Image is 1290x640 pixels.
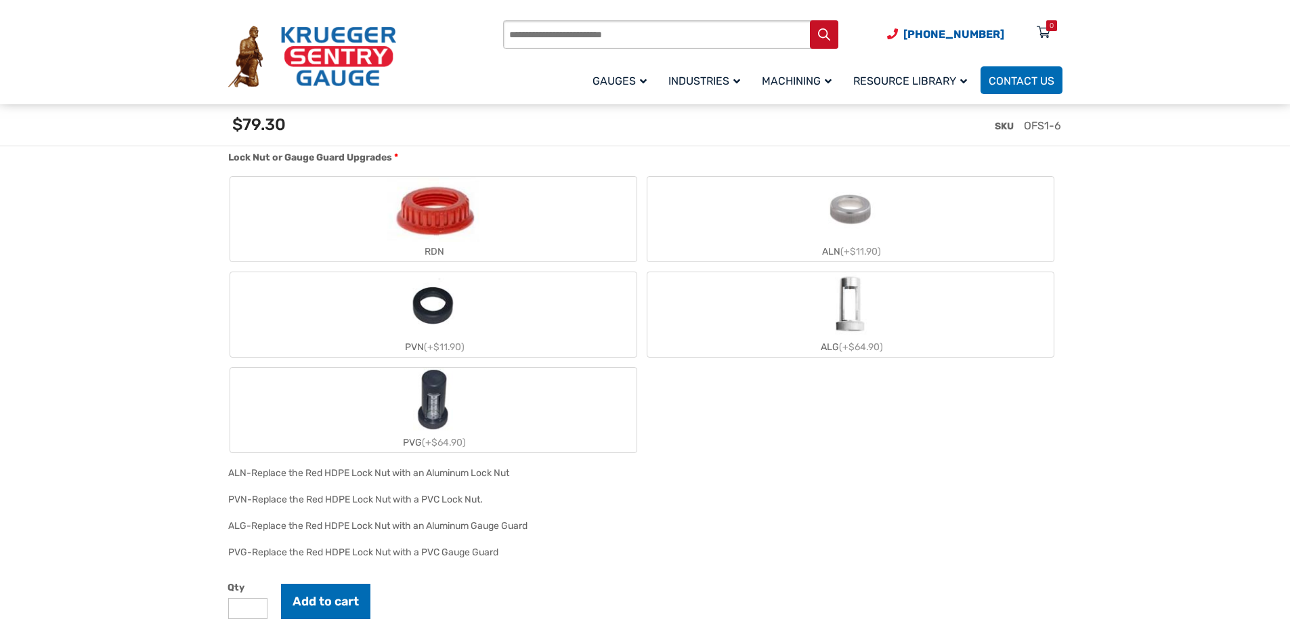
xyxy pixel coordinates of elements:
div: PVN [230,337,637,357]
a: Industries [660,64,754,96]
label: ALN [647,177,1054,261]
div: Replace the Red HDPE Lock Nut with a PVC Lock Nut. [252,494,483,505]
span: OFS1-6 [1024,119,1061,132]
img: ALN [818,177,883,242]
div: ALG [647,337,1054,357]
span: ALG- [228,520,251,532]
input: Product quantity [228,598,267,619]
label: ALG [647,272,1054,357]
a: Resource Library [845,64,981,96]
span: Machining [762,74,832,87]
div: PVG [230,433,637,452]
span: Industries [668,74,740,87]
label: PVN [230,272,637,357]
div: 0 [1050,20,1054,31]
span: SKU [995,121,1014,132]
div: RDN [230,242,637,261]
span: PVG- [228,547,252,558]
span: (+$64.90) [839,341,883,353]
label: RDN [230,177,637,261]
span: Contact Us [989,74,1054,87]
abbr: required [394,150,398,165]
a: Phone Number (920) 434-8860 [887,26,1004,43]
span: (+$11.90) [424,341,465,353]
a: Machining [754,64,845,96]
span: Lock Nut or Gauge Guard Upgrades [228,152,392,163]
div: Replace the Red HDPE Lock Nut with an Aluminum Gauge Guard [251,520,528,532]
div: Replace the Red HDPE Lock Nut with a PVC Gauge Guard [252,547,498,558]
span: ALN- [228,467,251,479]
button: Add to cart [281,584,370,619]
span: PVN- [228,494,252,505]
label: PVG [230,368,637,452]
span: (+$11.90) [840,246,881,257]
a: Gauges [584,64,660,96]
a: Contact Us [981,66,1062,94]
img: Krueger Sentry Gauge [228,26,396,88]
span: Resource Library [853,74,967,87]
span: (+$64.90) [422,437,466,448]
div: ALN [647,242,1054,261]
div: Replace the Red HDPE Lock Nut with an Aluminum Lock Nut [251,467,509,479]
span: Gauges [593,74,647,87]
span: [PHONE_NUMBER] [903,28,1004,41]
